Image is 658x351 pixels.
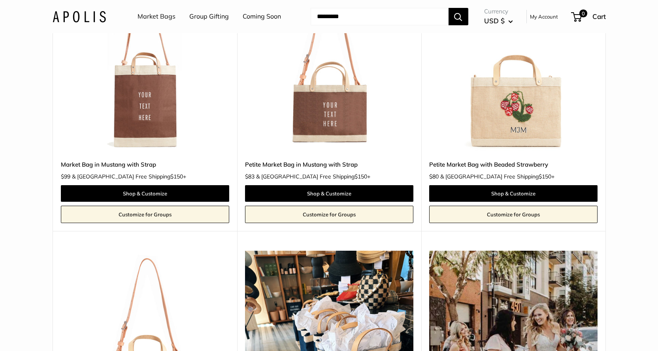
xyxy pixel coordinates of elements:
[170,173,183,180] span: $150
[138,11,175,23] a: Market Bags
[245,173,255,180] span: $83
[484,17,505,25] span: USD $
[72,174,186,179] span: & [GEOGRAPHIC_DATA] Free Shipping +
[61,160,229,169] a: Market Bag in Mustang with Strap
[429,160,598,169] a: Petite Market Bag with Beaded Strawberry
[579,9,587,17] span: 0
[61,173,70,180] span: $99
[53,11,106,22] img: Apolis
[245,160,413,169] a: Petite Market Bag in Mustang with Strap
[245,185,413,202] a: Shop & Customize
[440,174,554,179] span: & [GEOGRAPHIC_DATA] Free Shipping +
[61,206,229,223] a: Customize for Groups
[61,185,229,202] a: Shop & Customize
[429,173,439,180] span: $80
[243,11,281,23] a: Coming Soon
[189,11,229,23] a: Group Gifting
[530,12,558,21] a: My Account
[429,185,598,202] a: Shop & Customize
[539,173,551,180] span: $150
[311,8,449,25] input: Search...
[484,6,513,17] span: Currency
[354,173,367,180] span: $150
[245,206,413,223] a: Customize for Groups
[256,174,370,179] span: & [GEOGRAPHIC_DATA] Free Shipping +
[592,12,606,21] span: Cart
[484,15,513,27] button: USD $
[572,10,606,23] a: 0 Cart
[429,206,598,223] a: Customize for Groups
[449,8,468,25] button: Search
